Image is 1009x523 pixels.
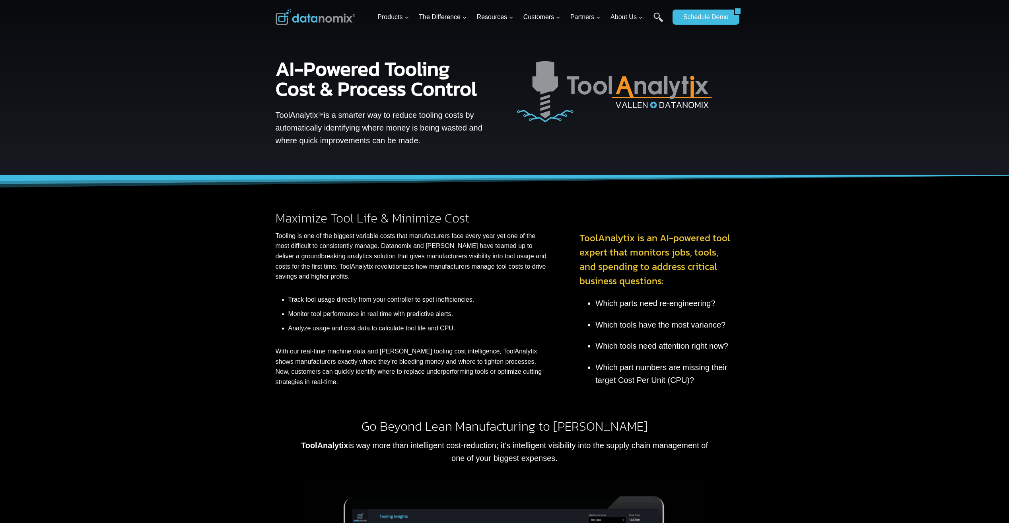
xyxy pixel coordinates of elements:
img: Datanomix [276,9,355,25]
span: About Us [610,12,643,22]
a: Schedule Demo [673,10,734,25]
strong: ToolAnalytix [301,441,348,450]
li: Which tools need attention right now? [595,336,733,357]
h3: ToolAnalytix is an AI-powered tool expert that monitors jobs, tools, and spending to address crit... [579,231,733,288]
li: Monitor tool performance in real time with predictive alerts. [288,304,548,323]
span: Partners [570,12,601,22]
a: Search [653,12,663,30]
p: is way more than intelligent cost-reduction; it’s intelligent visibility into the supply chain ma... [298,439,712,464]
li: Track tool usage directly from your controller to spot inefficiencies. [288,295,548,305]
span: Products [377,12,409,22]
li: Which tools have the most variance? [595,314,733,335]
p: Tooling is one of the biggest variable costs that manufacturers face every year yet one of the mo... [276,231,548,282]
sup: TM [318,112,323,117]
li: Which parts need re-engineering? [595,293,733,314]
span: Resources [477,12,513,22]
nav: Primary Navigation [374,4,669,30]
li: Which part numbers are missing their target Cost Per Unit (CPU)? [595,357,733,390]
img: ToolAnalytix is an AI-powered tool expert that monitors jobs, tools, and spending to address crit... [511,47,734,148]
span: Customers [523,12,560,22]
strong: AI-Powered Tooling Cost & Process Control [276,54,477,103]
h2: Maximize Tool Life & Minimize Cost [276,212,548,224]
p: With our real-time machine data and [PERSON_NAME] tooling cost intelligence, ToolAnalytix shows m... [276,346,548,387]
h2: Go Beyond Lean Manufacturing to [PERSON_NAME] [298,420,712,433]
p: ToolAnalytix is a smarter way to reduce tooling costs by automatically identifying where money is... [276,109,486,147]
li: Analyze usage and cost data to calculate tool life and CPU. [288,323,548,334]
span: The Difference [419,12,467,22]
